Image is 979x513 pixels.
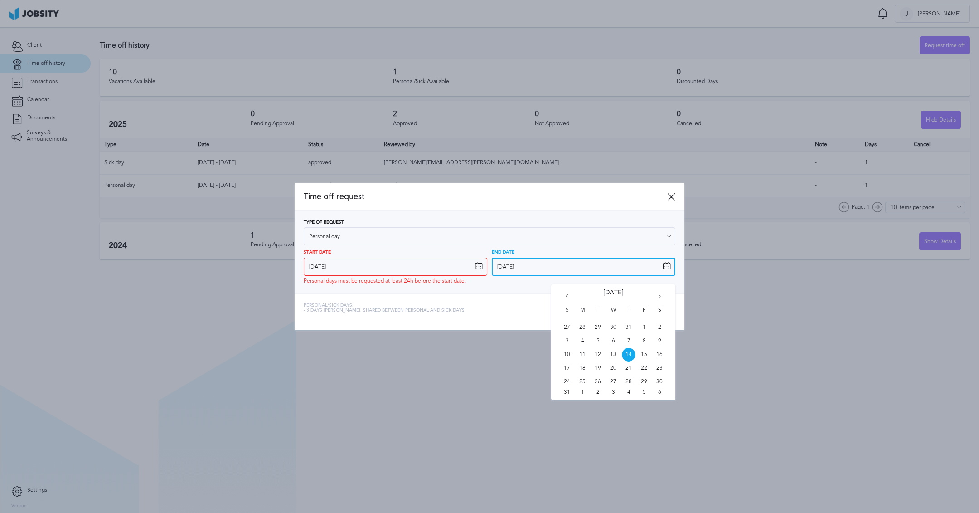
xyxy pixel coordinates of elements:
[622,321,635,334] span: Thu Jul 31 2025
[560,307,574,321] span: S
[304,250,331,255] span: Start Date
[606,362,620,375] span: Wed Aug 20 2025
[576,389,589,396] span: Mon Sep 01 2025
[637,362,651,375] span: Fri Aug 22 2025
[606,334,620,348] span: Wed Aug 06 2025
[653,389,666,396] span: Sat Sep 06 2025
[591,334,605,348] span: Tue Aug 05 2025
[653,321,666,334] span: Sat Aug 02 2025
[591,389,605,396] span: Tue Sep 02 2025
[637,334,651,348] span: Fri Aug 08 2025
[591,375,605,389] span: Tue Aug 26 2025
[637,348,651,362] span: Fri Aug 15 2025
[603,289,624,307] span: [DATE]
[563,294,571,302] i: Go back 1 month
[622,389,635,396] span: Thu Sep 04 2025
[576,375,589,389] span: Mon Aug 25 2025
[591,362,605,375] span: Tue Aug 19 2025
[622,307,635,321] span: T
[622,375,635,389] span: Thu Aug 28 2025
[492,250,514,255] span: End Date
[606,375,620,389] span: Wed Aug 27 2025
[637,321,651,334] span: Fri Aug 01 2025
[637,389,651,396] span: Fri Sep 05 2025
[637,307,651,321] span: F
[560,389,574,396] span: Sun Aug 31 2025
[576,334,589,348] span: Mon Aug 04 2025
[637,375,651,389] span: Fri Aug 29 2025
[606,389,620,396] span: Wed Sep 03 2025
[622,348,635,362] span: Thu Aug 14 2025
[653,375,666,389] span: Sat Aug 30 2025
[591,348,605,362] span: Tue Aug 12 2025
[560,321,574,334] span: Sun Jul 27 2025
[560,334,574,348] span: Sun Aug 03 2025
[576,321,589,334] span: Mon Jul 28 2025
[560,362,574,375] span: Sun Aug 17 2025
[304,303,465,308] span: Personal/Sick days:
[576,362,589,375] span: Mon Aug 18 2025
[304,220,344,225] span: Type of Request
[655,294,664,302] i: Go forward 1 month
[606,348,620,362] span: Wed Aug 13 2025
[304,192,667,201] span: Time off request
[622,334,635,348] span: Thu Aug 07 2025
[653,334,666,348] span: Sat Aug 09 2025
[576,307,589,321] span: M
[591,321,605,334] span: Tue Jul 29 2025
[304,278,466,284] span: Personal days must be requested at least 24h before the start date.
[653,307,666,321] span: S
[606,321,620,334] span: Wed Jul 30 2025
[304,308,465,313] span: - 3 days [PERSON_NAME], shared between personal and sick days
[591,307,605,321] span: T
[560,375,574,389] span: Sun Aug 24 2025
[653,362,666,375] span: Sat Aug 23 2025
[560,348,574,362] span: Sun Aug 10 2025
[622,362,635,375] span: Thu Aug 21 2025
[653,348,666,362] span: Sat Aug 16 2025
[576,348,589,362] span: Mon Aug 11 2025
[606,307,620,321] span: W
